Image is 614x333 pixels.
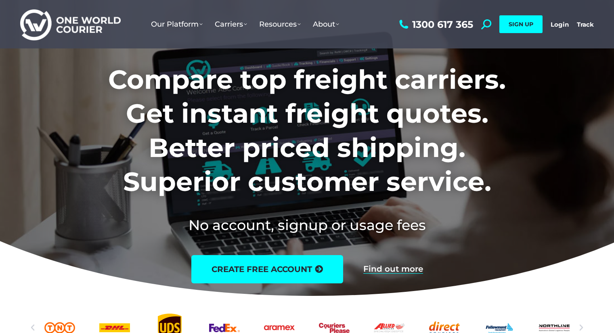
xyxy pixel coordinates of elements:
a: 1300 617 365 [397,19,473,29]
span: Our Platform [151,20,203,29]
a: Login [551,21,569,28]
span: SIGN UP [509,21,533,28]
a: Find out more [363,265,423,274]
a: Carriers [209,12,253,37]
a: Resources [253,12,307,37]
span: Carriers [215,20,247,29]
span: Resources [259,20,301,29]
h2: No account, signup or usage fees [55,215,559,235]
a: create free account [191,255,343,283]
a: About [307,12,345,37]
a: SIGN UP [499,15,543,33]
img: One World Courier [20,8,121,41]
a: Our Platform [145,12,209,37]
a: Track [577,21,594,28]
span: About [313,20,339,29]
h1: Compare top freight carriers. Get instant freight quotes. Better priced shipping. Superior custom... [55,63,559,199]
